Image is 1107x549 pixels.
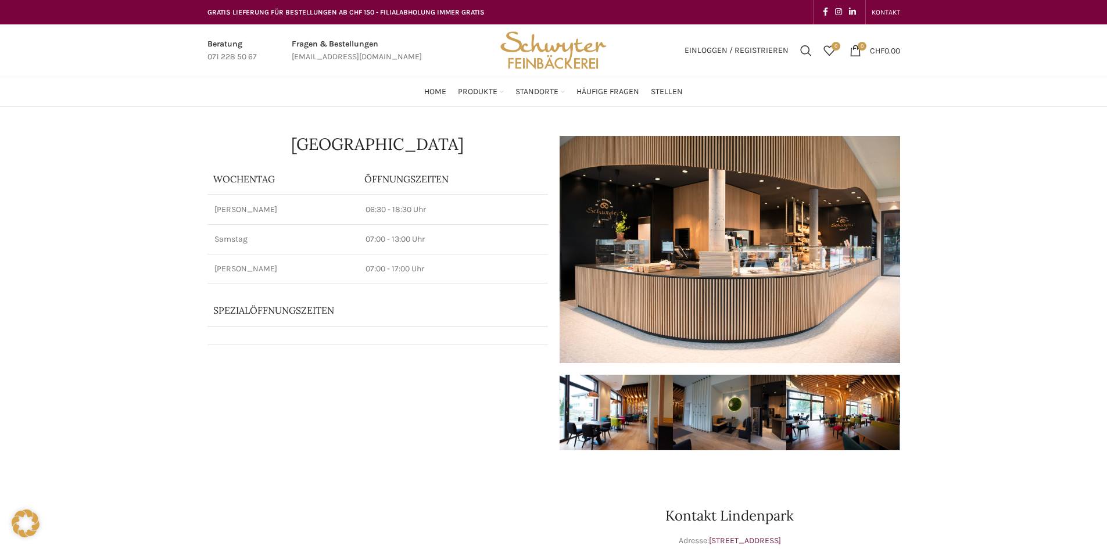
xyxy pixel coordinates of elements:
p: 07:00 - 17:00 Uhr [366,263,541,275]
h1: [GEOGRAPHIC_DATA] [207,136,548,152]
a: Standorte [515,80,565,103]
span: Standorte [515,87,558,98]
img: 016-e1571924866289 [900,375,1013,450]
p: Samstag [214,234,352,245]
a: Infobox link [207,38,257,64]
a: [STREET_ADDRESS] [709,536,781,546]
p: [PERSON_NAME] [214,204,352,216]
span: Home [424,87,446,98]
a: Infobox link [292,38,422,64]
a: Instagram social link [832,4,846,20]
a: Site logo [496,45,610,55]
p: 06:30 - 18:30 Uhr [366,204,541,216]
a: Home [424,80,446,103]
span: KONTAKT [872,8,900,16]
span: Stellen [651,87,683,98]
bdi: 0.00 [870,45,900,55]
a: 0 CHF0.00 [844,39,906,62]
img: Bäckerei Schwyter [496,24,610,77]
span: Einloggen / Registrieren [685,46,789,55]
a: Häufige Fragen [576,80,639,103]
span: 0 [832,42,840,51]
p: ÖFFNUNGSZEITEN [364,173,542,185]
span: Häufige Fragen [576,87,639,98]
a: 0 [818,39,841,62]
p: Spezialöffnungszeiten [213,304,510,317]
span: GRATIS LIEFERUNG FÜR BESTELLUNGEN AB CHF 150 - FILIALABHOLUNG IMMER GRATIS [207,8,485,16]
span: Produkte [458,87,497,98]
a: KONTAKT [872,1,900,24]
a: Facebook social link [819,4,832,20]
p: 07:00 - 13:00 Uhr [366,234,541,245]
img: 002-1-e1571984059720 [673,375,786,450]
h2: Kontakt Lindenpark [560,509,900,523]
a: Linkedin social link [846,4,859,20]
img: 003-e1571984124433 [560,375,673,450]
a: Suchen [794,39,818,62]
a: Stellen [651,80,683,103]
a: Produkte [458,80,504,103]
img: 006-e1571983941404 [786,375,900,450]
a: Einloggen / Registrieren [679,39,794,62]
div: Main navigation [202,80,906,103]
p: Wochentag [213,173,353,185]
div: Secondary navigation [866,1,906,24]
span: CHF [870,45,884,55]
span: 0 [858,42,866,51]
p: [PERSON_NAME] [214,263,352,275]
div: Meine Wunschliste [818,39,841,62]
